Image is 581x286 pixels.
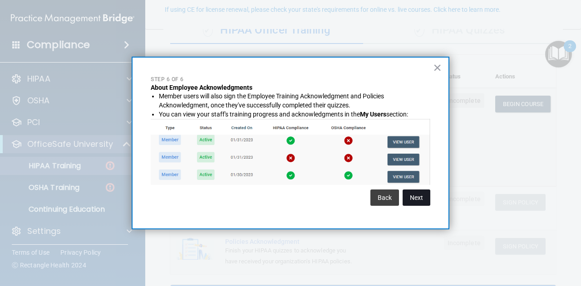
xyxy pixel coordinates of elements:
button: Back [370,189,399,206]
strong: My Users [360,111,386,118]
span: You can view your staff's training progress and acknowledgments in the [159,111,360,118]
button: Next [403,189,430,206]
strong: About Employee Acknowledgments [151,84,252,91]
button: Close [433,60,442,75]
span: section: [386,111,408,118]
li: Member users will also sign the Employee Training Acknowledgment and Policies Acknowledgment, onc... [159,92,430,110]
p: Step 6 of 6 [151,76,430,83]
